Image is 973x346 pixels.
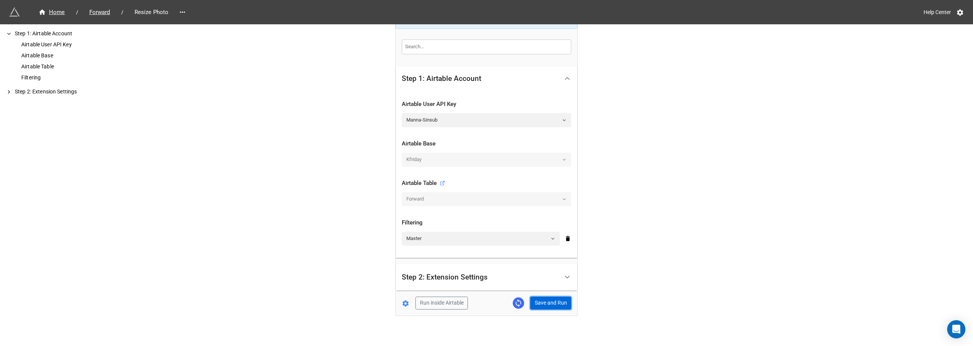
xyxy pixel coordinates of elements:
div: Step 1: Airtable Account [396,66,577,91]
div: Airtable Table [20,63,122,71]
div: Airtable Table [402,179,445,188]
li: / [76,8,78,16]
button: Run inside Airtable [415,297,468,310]
a: Master [402,232,560,245]
a: Manna-Sinsub [402,113,571,127]
div: Step 2: Extension Settings [402,273,488,281]
div: Step 1: Airtable Account [396,91,577,258]
button: Save and Run [530,297,571,310]
div: Airtable User API Key [20,41,122,49]
div: Home [38,8,65,17]
div: Filtering [20,74,122,82]
img: miniextensions-icon.73ae0678.png [9,7,20,17]
a: Help Center [918,5,956,19]
div: Airtable User API Key [402,100,571,109]
div: Step 1: Airtable Account [402,75,481,82]
div: Airtable Base [402,139,571,149]
nav: breadcrumb [30,8,176,17]
a: Sync Base Structure [513,297,524,309]
span: Forward [85,8,115,17]
input: Search... [402,39,571,54]
div: Filtering [402,218,571,228]
div: Airtable Base [20,52,122,60]
div: Step 2: Extension Settings [396,264,577,291]
div: Step 1: Airtable Account [13,30,122,38]
li: / [121,8,124,16]
a: Home [30,8,73,17]
a: Forward [81,8,118,17]
div: Open Intercom Messenger [947,320,965,338]
div: Step 2: Extension Settings [13,88,122,96]
span: Resize Photo [130,8,173,17]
